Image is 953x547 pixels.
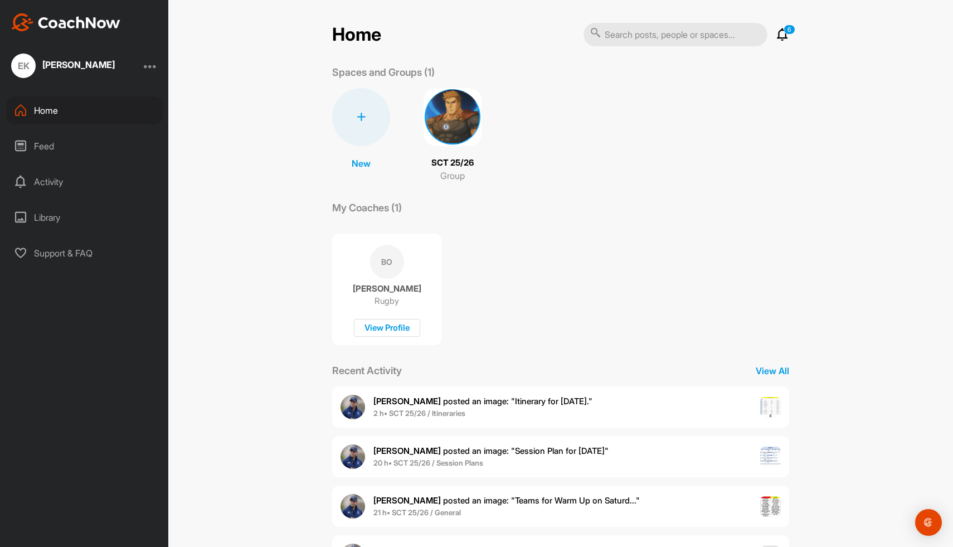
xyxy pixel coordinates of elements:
div: Support & FAQ [6,239,163,267]
p: Rugby [375,296,399,307]
div: BO [370,245,404,279]
p: 6 [784,25,795,35]
p: [PERSON_NAME] [353,283,421,294]
div: [PERSON_NAME] [42,60,115,69]
img: CoachNow [11,13,120,31]
p: My Coaches (1) [332,200,402,215]
div: Open Intercom Messenger [915,509,942,536]
span: posted an image : " Session Plan for [DATE] " [373,446,609,456]
div: Feed [6,132,163,160]
div: Home [6,96,163,124]
p: New [352,157,371,170]
h2: Home [332,24,381,46]
img: post image [760,447,781,468]
p: SCT 25/26 [431,157,474,170]
b: 2 h • SCT 25/26 / Itineraries [373,409,465,418]
img: post image [760,496,781,517]
p: View All [756,364,789,377]
div: Activity [6,168,163,196]
div: Library [6,204,163,231]
img: square_49093ae6cb5e97559a3e03274f335070.png [424,88,482,146]
div: View Profile [354,319,420,337]
a: SCT 25/26Group [424,88,482,182]
b: 20 h • SCT 25/26 / Session Plans [373,458,483,467]
input: Search posts, people or spaces... [584,23,767,46]
p: Recent Activity [332,363,402,378]
img: user avatar [341,395,365,419]
span: posted an image : " Itinerary for [DATE]. " [373,396,592,406]
b: [PERSON_NAME] [373,446,441,456]
span: posted an image : " Teams for Warm Up on Saturd... " [373,495,640,506]
b: [PERSON_NAME] [373,495,441,506]
img: user avatar [341,494,365,519]
b: [PERSON_NAME] [373,396,441,406]
p: Spaces and Groups (1) [332,65,435,80]
img: post image [760,397,781,418]
div: EK [11,54,36,78]
b: 21 h • SCT 25/26 / General [373,508,461,517]
p: Group [440,169,465,182]
img: user avatar [341,444,365,469]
